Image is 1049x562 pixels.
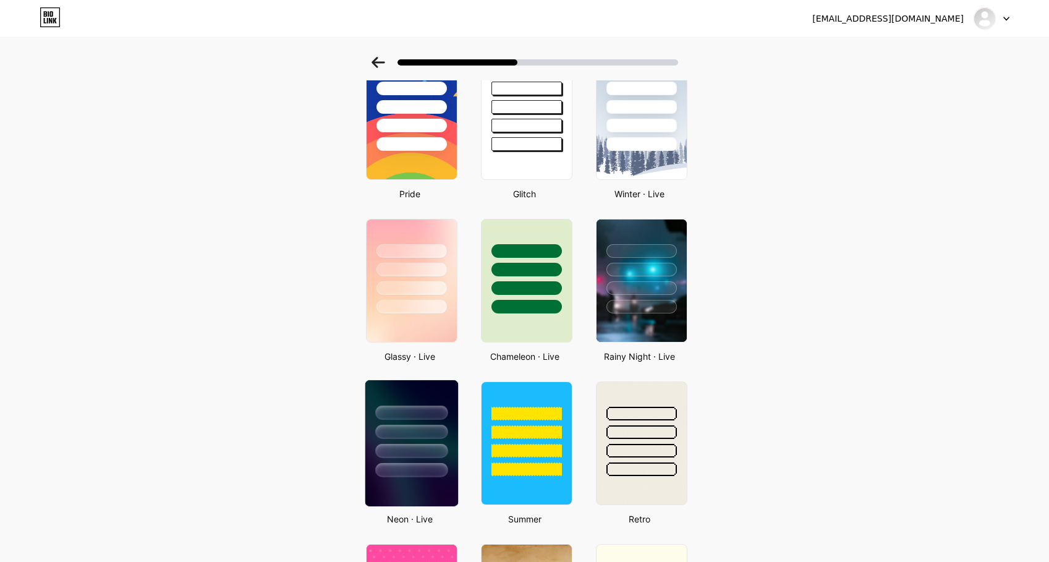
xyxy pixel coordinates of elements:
[812,12,964,25] div: [EMAIL_ADDRESS][DOMAIN_NAME]
[477,513,572,526] div: Summer
[477,187,572,200] div: Glitch
[362,350,457,363] div: Glassy · Live
[477,350,572,363] div: Chameleon · Live
[592,187,687,200] div: Winter · Live
[362,187,457,200] div: Pride
[973,7,996,30] img: endo
[362,513,457,526] div: Neon · Live
[592,513,687,526] div: Retro
[365,380,457,506] img: neon.jpg
[592,350,687,363] div: Rainy Night · Live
